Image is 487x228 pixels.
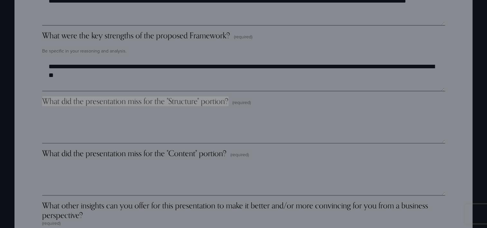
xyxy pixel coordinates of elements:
span: What did the presentation miss for the "Structure" portion? [42,96,229,106]
span: What did the presentation miss for the "Content" portion? [42,148,227,158]
span: (required) [234,33,252,40]
span: (required) [232,99,251,106]
span: What were the key strengths of the proposed Framework? [42,31,230,40]
span: What other insights can you offer for this presentation to make it better and/or more convincing ... [42,201,445,220]
span: (required) [230,151,249,158]
span: (required) [42,220,61,226]
p: Be specific in your reasoning and analysis. [42,45,445,56]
